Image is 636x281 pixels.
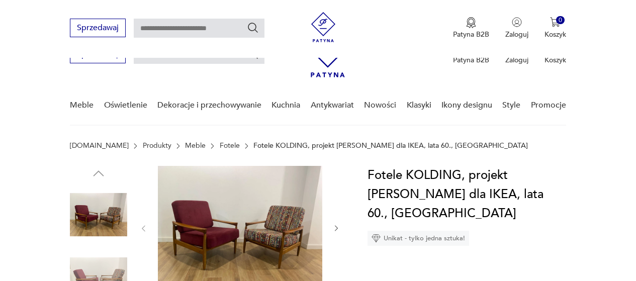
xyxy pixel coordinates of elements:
div: Unikat - tylko jedna sztuka! [368,231,469,246]
img: Ikona diamentu [372,234,381,243]
button: Patyna B2B [453,17,489,39]
p: Zaloguj [505,30,528,39]
a: Promocje [531,86,566,125]
button: 0Koszyk [544,17,566,39]
p: Patyna B2B [453,30,489,39]
p: Patyna B2B [453,55,489,65]
a: Dekoracje i przechowywanie [157,86,261,125]
a: Oświetlenie [104,86,147,125]
a: Ikona medaluPatyna B2B [453,17,489,39]
p: Koszyk [544,55,566,65]
a: Antykwariat [311,86,354,125]
a: Sprzedawaj [70,51,126,58]
a: Kuchnia [271,86,300,125]
button: Sprzedawaj [70,19,126,37]
a: Ikony designu [441,86,492,125]
img: Ikona koszyka [550,17,560,27]
a: Nowości [364,86,396,125]
a: Sprzedawaj [70,25,126,32]
a: [DOMAIN_NAME] [70,142,129,150]
button: Szukaj [247,22,259,34]
a: Meble [185,142,206,150]
a: Fotele [220,142,240,150]
a: Produkty [143,142,171,150]
img: Ikonka użytkownika [512,17,522,27]
img: Ikona medalu [466,17,476,28]
a: Klasyki [407,86,431,125]
a: Meble [70,86,94,125]
p: Koszyk [544,30,566,39]
button: Zaloguj [505,17,528,39]
img: Patyna - sklep z meblami i dekoracjami vintage [308,12,338,42]
div: 0 [556,16,565,25]
img: Zdjęcie produktu Fotele KOLDING, projekt Erik Wørts dla IKEA, lata 60., Polska [70,186,127,243]
p: Zaloguj [505,55,528,65]
h1: Fotele KOLDING, projekt [PERSON_NAME] dla IKEA, lata 60., [GEOGRAPHIC_DATA] [368,166,566,223]
a: Style [502,86,520,125]
p: Fotele KOLDING, projekt [PERSON_NAME] dla IKEA, lata 60., [GEOGRAPHIC_DATA] [253,142,528,150]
